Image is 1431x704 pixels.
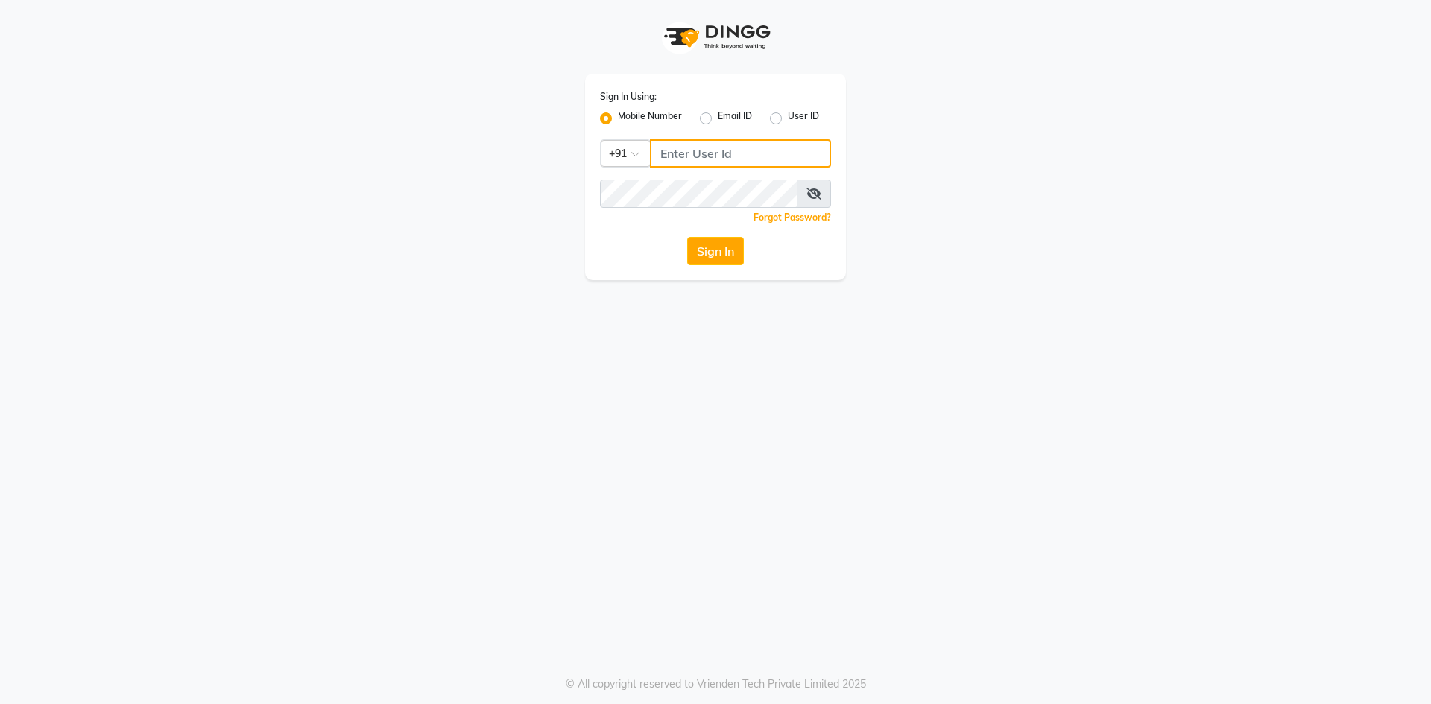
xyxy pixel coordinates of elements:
img: logo1.svg [656,15,775,59]
input: Username [650,139,831,168]
label: Email ID [718,110,752,127]
a: Forgot Password? [754,212,831,223]
label: Sign In Using: [600,90,657,104]
label: Mobile Number [618,110,682,127]
input: Username [600,180,797,208]
button: Sign In [687,237,744,265]
label: User ID [788,110,819,127]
